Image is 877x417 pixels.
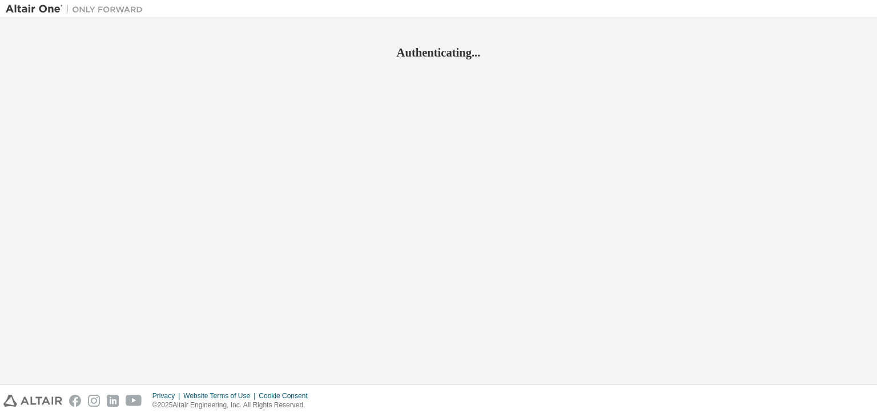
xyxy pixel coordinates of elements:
[88,395,100,407] img: instagram.svg
[6,45,871,60] h2: Authenticating...
[259,391,314,400] div: Cookie Consent
[107,395,119,407] img: linkedin.svg
[183,391,259,400] div: Website Terms of Use
[126,395,142,407] img: youtube.svg
[6,3,148,15] img: Altair One
[69,395,81,407] img: facebook.svg
[152,400,315,410] p: © 2025 Altair Engineering, Inc. All Rights Reserved.
[3,395,62,407] img: altair_logo.svg
[152,391,183,400] div: Privacy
